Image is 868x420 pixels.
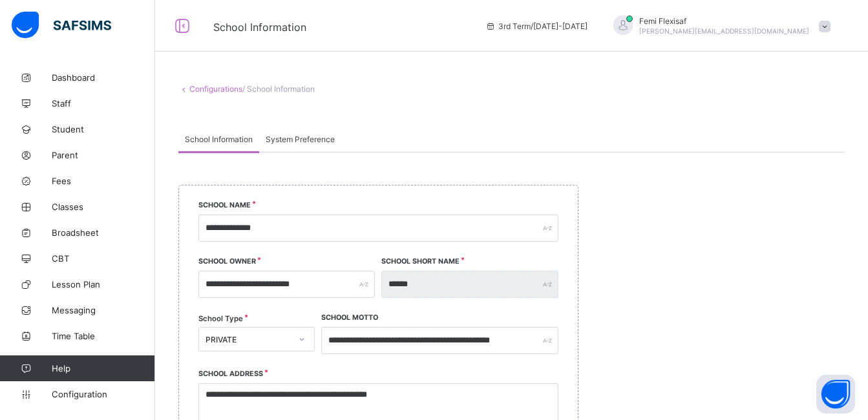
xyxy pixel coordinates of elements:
span: Classes [52,202,155,212]
span: Time Table [52,331,155,341]
span: Dashboard [52,72,155,83]
span: Fees [52,176,155,186]
span: Parent [52,150,155,160]
span: Help [52,363,154,373]
span: / School Information [242,84,315,94]
div: PRIVATE [206,335,291,344]
span: Configuration [52,389,154,399]
span: [PERSON_NAME][EMAIL_ADDRESS][DOMAIN_NAME] [639,27,809,35]
span: Student [52,124,155,134]
span: Messaging [52,305,155,315]
a: Configurations [189,84,242,94]
label: School Name [198,201,251,209]
span: School Type [198,314,243,323]
span: Staff [52,98,155,109]
span: School Information [185,134,253,144]
span: session/term information [485,21,587,31]
span: Femi Flexisaf [639,16,809,26]
button: Open asap [816,375,855,414]
label: School Address [198,370,263,378]
img: safsims [12,12,111,39]
span: System Preference [266,134,335,144]
label: School Short Name [381,257,460,266]
label: School Motto [321,313,378,322]
span: Broadsheet [52,227,155,238]
span: CBT [52,253,155,264]
label: School Owner [198,257,256,266]
div: FemiFlexisaf [600,16,837,37]
span: School Information [213,21,306,34]
span: Lesson Plan [52,279,155,289]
